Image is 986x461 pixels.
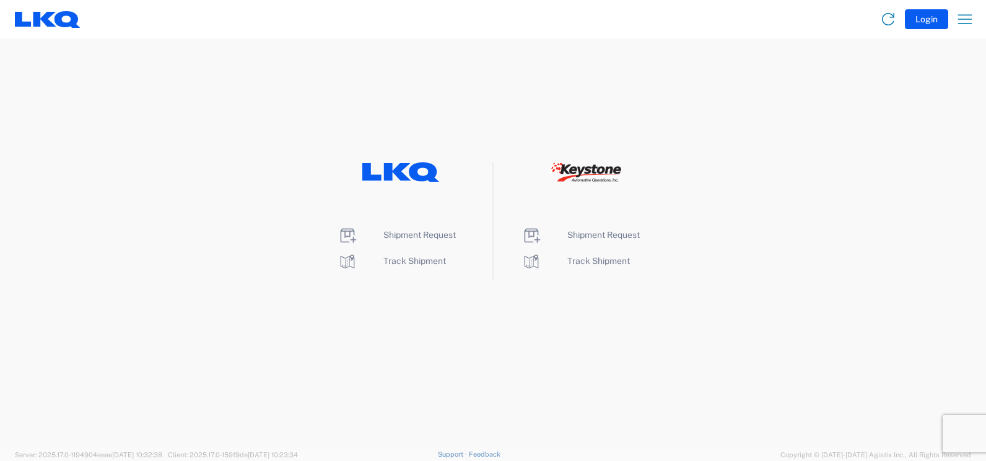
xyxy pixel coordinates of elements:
[383,256,446,266] span: Track Shipment
[780,449,971,460] span: Copyright © [DATE]-[DATE] Agistix Inc., All Rights Reserved
[112,451,162,459] span: [DATE] 10:32:38
[248,451,298,459] span: [DATE] 10:23:34
[338,230,456,240] a: Shipment Request
[15,451,162,459] span: Server: 2025.17.0-1194904eeae
[567,230,640,240] span: Shipment Request
[905,9,948,29] button: Login
[521,256,630,266] a: Track Shipment
[383,230,456,240] span: Shipment Request
[438,450,469,458] a: Support
[168,451,298,459] span: Client: 2025.17.0-159f9de
[521,230,640,240] a: Shipment Request
[338,256,446,266] a: Track Shipment
[469,450,500,458] a: Feedback
[567,256,630,266] span: Track Shipment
